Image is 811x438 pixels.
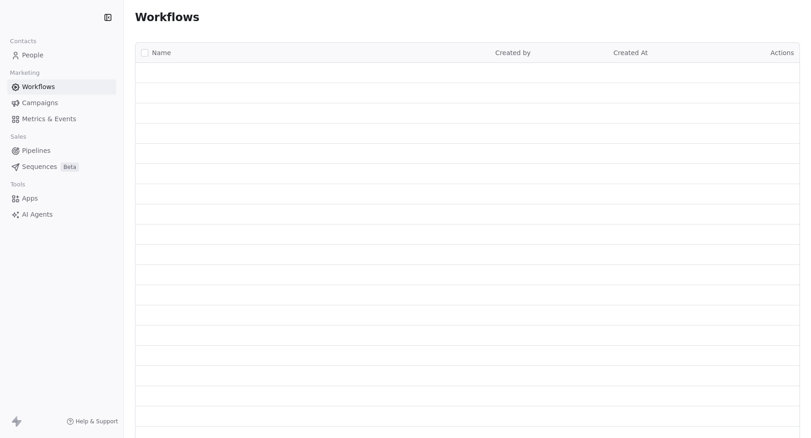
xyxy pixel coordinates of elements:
span: Sequences [22,162,57,172]
span: Beta [61,163,79,172]
a: Campaigns [7,95,116,111]
span: Workflows [135,11,199,24]
span: Metrics & Events [22,114,76,124]
span: Name [152,48,171,58]
span: Actions [771,49,794,56]
span: Pipelines [22,146,51,156]
span: Campaigns [22,98,58,108]
span: Marketing [6,66,44,80]
a: People [7,48,116,63]
a: SequencesBeta [7,159,116,174]
a: Workflows [7,79,116,95]
span: Created At [614,49,648,56]
a: AI Agents [7,207,116,222]
a: Apps [7,191,116,206]
span: Workflows [22,82,55,92]
span: People [22,51,44,60]
span: Sales [6,130,30,144]
span: Tools [6,178,29,191]
span: Help & Support [76,418,118,425]
a: Metrics & Events [7,112,116,127]
span: AI Agents [22,210,53,219]
span: Contacts [6,34,40,48]
span: Apps [22,194,38,203]
a: Help & Support [67,418,118,425]
a: Pipelines [7,143,116,158]
span: Created by [496,49,531,56]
